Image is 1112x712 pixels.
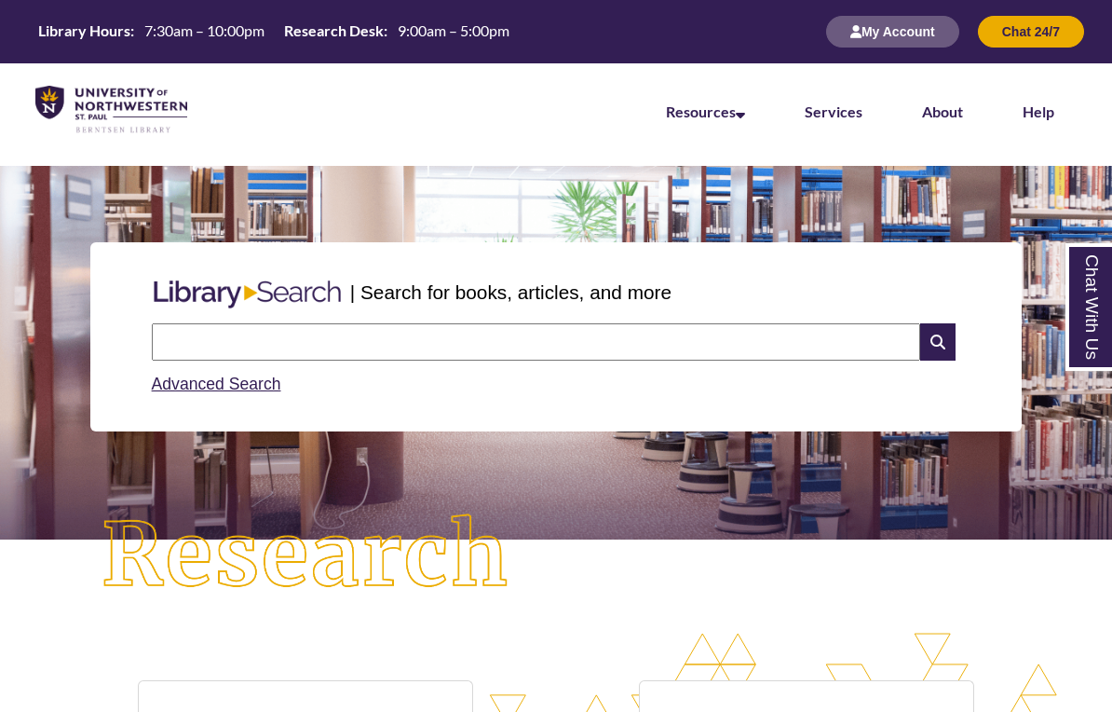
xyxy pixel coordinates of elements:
[277,21,390,41] th: Research Desk:
[826,16,959,48] button: My Account
[31,21,517,43] a: Hours Today
[56,469,556,643] img: Research
[978,16,1084,48] button: Chat 24/7
[350,278,671,307] p: | Search for books, articles, and more
[35,86,187,134] img: UNWSP Library Logo
[144,21,264,39] span: 7:30am – 10:00pm
[826,23,959,39] a: My Account
[144,273,350,316] img: Libary Search
[978,23,1084,39] a: Chat 24/7
[666,103,745,120] a: Resources
[805,103,862,120] a: Services
[1023,103,1054,120] a: Help
[398,21,509,39] span: 9:00am – 5:00pm
[152,375,281,393] a: Advanced Search
[31,21,137,41] th: Library Hours:
[31,21,517,41] table: Hours Today
[922,103,963,120] a: About
[920,323,956,361] i: Search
